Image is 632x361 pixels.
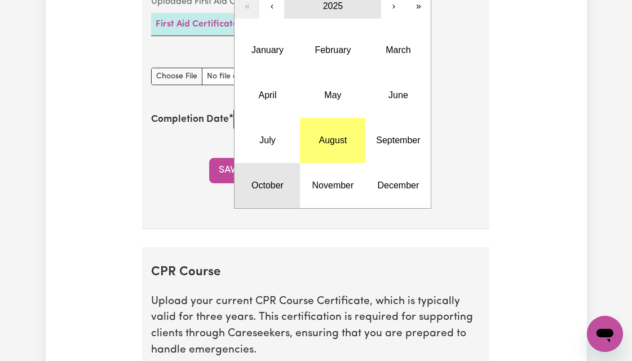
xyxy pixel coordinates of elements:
button: Save and Continue [209,158,326,183]
abbr: January 2025 [251,45,284,55]
abbr: July 2025 [259,135,275,145]
button: December 2025 [365,163,431,208]
a: First Aid Certificate - [DATE] [156,20,274,29]
abbr: April 2025 [258,90,276,100]
abbr: February 2025 [315,45,351,55]
abbr: May 2025 [324,90,341,100]
button: June 2025 [365,73,431,118]
label: Completion Date [151,112,229,127]
abbr: October 2025 [251,180,284,190]
button: October 2025 [235,163,300,208]
button: September 2025 [365,118,431,163]
abbr: June 2025 [388,90,408,100]
h2: CPR Course [151,265,480,280]
abbr: March 2025 [386,45,410,55]
button: March 2025 [365,28,431,73]
button: August 2025 [300,118,365,163]
p: Upload your current CPR Course Certificate, which is typically valid for three years. This certif... [151,294,480,359]
iframe: Button to launch messaging window [587,316,623,352]
abbr: September 2025 [376,135,420,145]
button: November 2025 [300,163,365,208]
abbr: August 2025 [319,135,347,145]
button: February 2025 [300,28,365,73]
button: July 2025 [235,118,300,163]
button: May 2025 [300,73,365,118]
span: 2025 [323,1,343,11]
abbr: December 2025 [378,180,419,190]
button: January 2025 [235,28,300,73]
abbr: November 2025 [312,180,354,190]
button: April 2025 [235,73,300,118]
